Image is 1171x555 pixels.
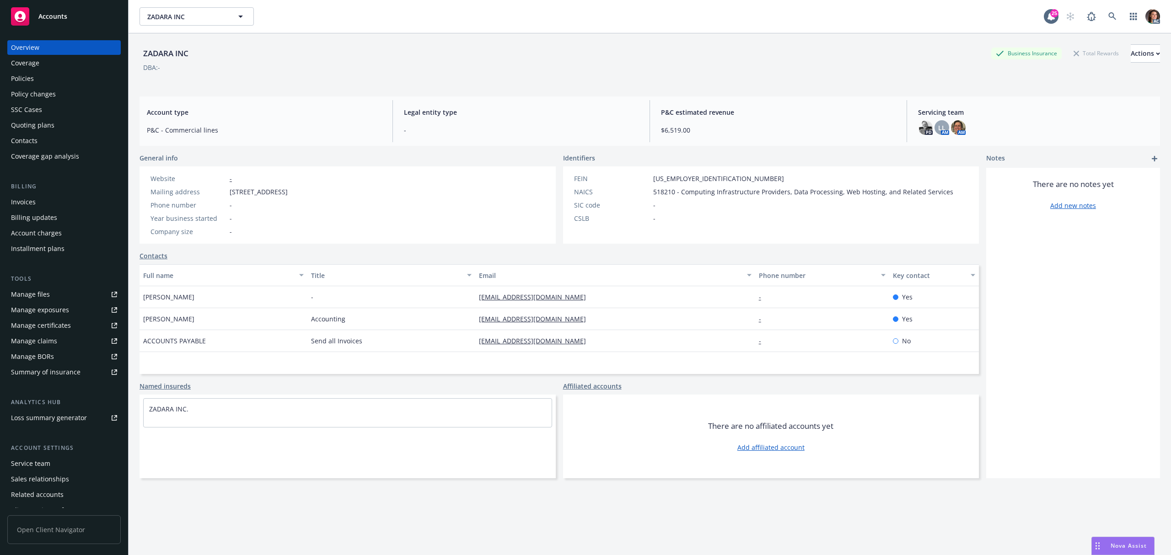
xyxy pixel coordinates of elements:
[147,125,381,135] span: P&C - Commercial lines
[759,293,768,301] a: -
[11,318,71,333] div: Manage certificates
[1103,7,1122,26] a: Search
[11,365,81,379] div: Summary of insurance
[11,472,69,486] div: Sales relationships
[1092,537,1103,555] div: Drag to move
[7,287,121,302] a: Manage files
[661,107,896,117] span: P&C estimated revenue
[1050,9,1058,17] div: 25
[11,210,57,225] div: Billing updates
[653,213,655,223] span: -
[7,334,121,348] a: Manage claims
[311,271,462,280] div: Title
[143,271,294,280] div: Full name
[7,4,121,29] a: Accounts
[7,487,121,502] a: Related accounts
[951,120,966,135] img: photo
[479,271,741,280] div: Email
[11,87,56,101] div: Policy changes
[149,405,188,413] a: ZADARA INC.
[7,472,121,486] a: Sales relationships
[11,503,87,518] div: Client navigator features
[1131,44,1160,63] button: Actions
[150,174,226,183] div: Website
[1082,7,1101,26] a: Report a Bug
[902,292,913,302] span: Yes
[7,182,121,191] div: Billing
[11,303,69,317] div: Manage exposures
[11,334,57,348] div: Manage claims
[7,365,121,379] a: Summary of insurance
[140,381,191,391] a: Named insureds
[7,303,121,317] a: Manage exposures
[143,63,160,72] div: DBA: -
[311,336,362,346] span: Send all Invoices
[140,264,307,286] button: Full name
[150,200,226,210] div: Phone number
[479,336,593,345] a: [EMAIL_ADDRESS][DOMAIN_NAME]
[653,174,784,183] span: [US_EMPLOYER_IDENTIFICATION_NUMBER]
[7,149,121,164] a: Coverage gap analysis
[11,149,79,164] div: Coverage gap analysis
[1050,201,1096,210] a: Add new notes
[661,125,896,135] span: $6,519.00
[893,271,965,280] div: Key contact
[7,411,121,425] a: Loss summary generator
[150,213,226,223] div: Year business started
[11,56,39,70] div: Coverage
[147,107,381,117] span: Account type
[11,102,42,117] div: SSC Cases
[7,195,121,209] a: Invoices
[759,315,768,323] a: -
[150,187,226,197] div: Mailing address
[230,187,288,197] span: [STREET_ADDRESS]
[902,336,911,346] span: No
[902,314,913,324] span: Yes
[1061,7,1080,26] a: Start snowing
[7,133,121,148] a: Contacts
[230,213,232,223] span: -
[230,174,232,183] a: -
[563,381,622,391] a: Affiliated accounts
[11,226,62,240] div: Account charges
[7,349,121,364] a: Manage BORs
[307,264,475,286] button: Title
[653,187,953,197] span: 518210 - Computing Infrastructure Providers, Data Processing, Web Hosting, and Related Services
[1091,537,1155,555] button: Nova Assist
[1131,45,1160,62] div: Actions
[404,125,639,135] span: -
[986,153,1005,164] span: Notes
[311,314,345,324] span: Accounting
[140,153,178,163] span: General info
[889,264,979,286] button: Key contact
[11,487,64,502] div: Related accounts
[11,349,54,364] div: Manage BORs
[737,443,805,452] a: Add affiliated account
[759,336,768,345] a: -
[7,87,121,101] a: Policy changes
[7,318,121,333] a: Manage certificates
[143,292,194,302] span: [PERSON_NAME]
[479,293,593,301] a: [EMAIL_ADDRESS][DOMAIN_NAME]
[708,421,833,432] span: There are no affiliated accounts yet
[755,264,890,286] button: Phone number
[230,227,232,236] span: -
[7,56,121,70] a: Coverage
[574,200,650,210] div: SIC code
[1124,7,1143,26] a: Switch app
[918,107,1153,117] span: Servicing team
[404,107,639,117] span: Legal entity type
[1111,542,1147,550] span: Nova Assist
[1069,48,1123,59] div: Total Rewards
[7,40,121,55] a: Overview
[1149,153,1160,164] a: add
[475,264,755,286] button: Email
[574,187,650,197] div: NAICS
[11,40,39,55] div: Overview
[311,292,313,302] span: -
[11,287,50,302] div: Manage files
[7,102,121,117] a: SSC Cases
[7,398,121,407] div: Analytics hub
[7,515,121,544] span: Open Client Navigator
